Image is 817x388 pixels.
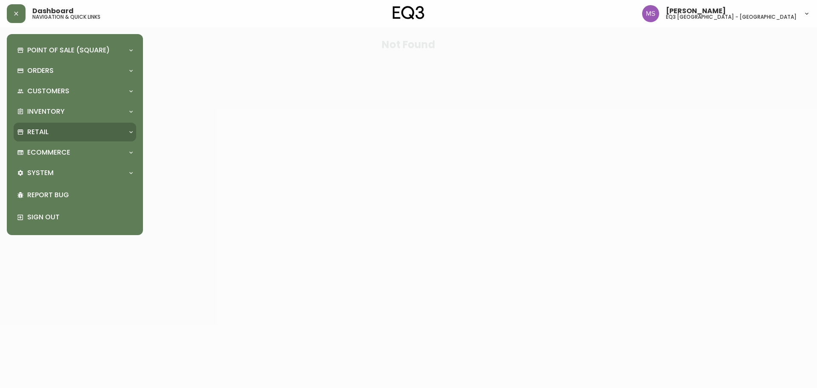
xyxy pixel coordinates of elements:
p: Ecommerce [27,148,70,157]
p: Orders [27,66,54,75]
div: Report Bug [14,184,136,206]
span: Dashboard [32,8,74,14]
div: Orders [14,61,136,80]
p: System [27,168,54,178]
img: 1b6e43211f6f3cc0b0729c9049b8e7af [642,5,659,22]
p: Point of Sale (Square) [27,46,110,55]
img: logo [393,6,424,20]
div: Sign Out [14,206,136,228]
span: [PERSON_NAME] [666,8,726,14]
p: Inventory [27,107,65,116]
div: System [14,164,136,182]
p: Retail [27,127,49,137]
div: Ecommerce [14,143,136,162]
p: Report Bug [27,190,133,200]
div: Inventory [14,102,136,121]
div: Point of Sale (Square) [14,41,136,60]
div: Retail [14,123,136,141]
p: Sign Out [27,213,133,222]
h5: eq3 [GEOGRAPHIC_DATA] - [GEOGRAPHIC_DATA] [666,14,797,20]
h5: navigation & quick links [32,14,100,20]
p: Customers [27,86,69,96]
div: Customers [14,82,136,101]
